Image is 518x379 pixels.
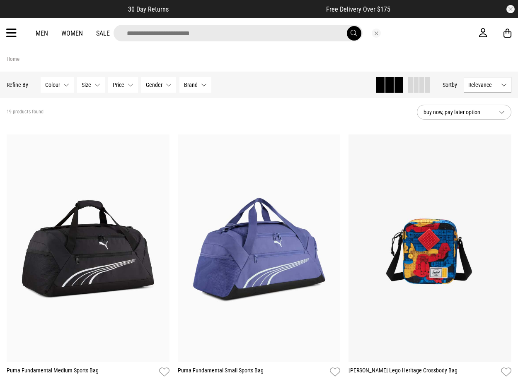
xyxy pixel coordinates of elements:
[417,105,511,120] button: buy now, pay later option
[468,82,498,88] span: Relevance
[61,29,83,37] a: Women
[141,77,176,93] button: Gender
[7,82,28,88] p: Refine By
[7,56,19,62] a: Home
[113,82,124,88] span: Price
[326,5,390,13] span: Free Delivery Over $175
[184,82,198,88] span: Brand
[7,134,169,362] img: Puma Fundamental Medium Sports Bag in Black
[424,107,492,117] span: buy now, pay later option
[178,134,341,362] img: Puma Fundamental Small Sports Bag in Blue
[36,29,48,37] a: Men
[7,109,44,115] span: 19 products found
[443,80,457,90] button: Sortby
[349,134,511,362] img: Herschel Lego Heritage Crossbody Bag in Multi
[82,82,91,88] span: Size
[185,5,310,13] iframe: Customer reviews powered by Trustpilot
[7,366,156,378] a: Puma Fundamental Medium Sports Bag
[452,82,457,88] span: by
[128,5,169,13] span: 30 Day Returns
[179,77,211,93] button: Brand
[41,77,74,93] button: Colour
[77,77,105,93] button: Size
[7,3,31,28] button: Open LiveChat chat widget
[45,82,60,88] span: Colour
[372,29,381,38] button: Close search
[349,366,498,378] a: [PERSON_NAME] Lego Heritage Crossbody Bag
[464,77,511,93] button: Relevance
[146,82,162,88] span: Gender
[96,29,110,37] a: Sale
[178,366,327,378] a: Puma Fundamental Small Sports Bag
[108,77,138,93] button: Price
